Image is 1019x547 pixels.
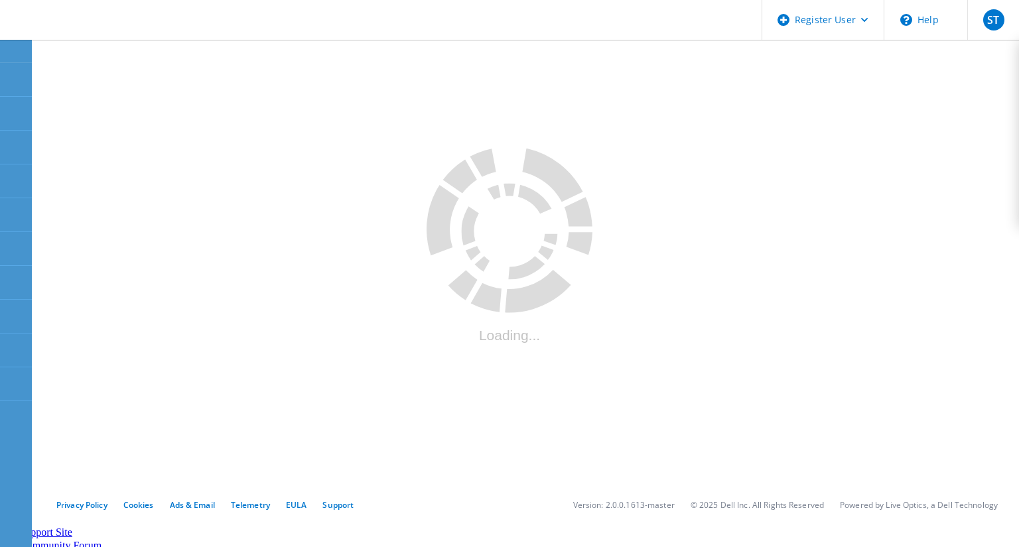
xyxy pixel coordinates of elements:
[840,499,998,511] li: Powered by Live Optics, a Dell Technology
[56,499,107,511] a: Privacy Policy
[170,499,215,511] a: Ads & Email
[322,499,354,511] a: Support
[900,14,912,26] svg: \n
[987,15,999,25] span: ST
[427,328,592,343] div: Loading...
[19,526,72,538] a: Support Site
[13,26,156,37] a: Live Optics Dashboard
[573,499,675,511] li: Version: 2.0.0.1613-master
[691,499,824,511] li: © 2025 Dell Inc. All Rights Reserved
[231,499,270,511] a: Telemetry
[286,499,306,511] a: EULA
[123,499,154,511] a: Cookies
